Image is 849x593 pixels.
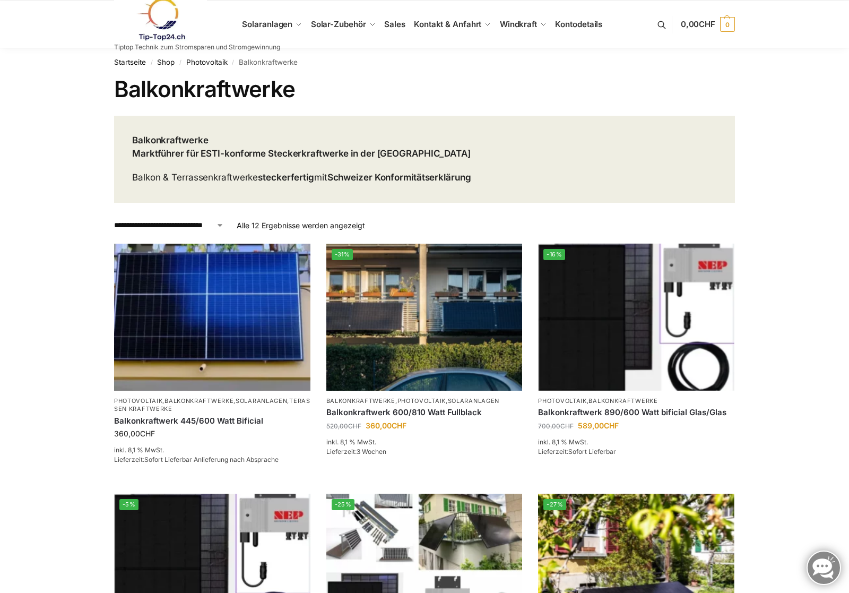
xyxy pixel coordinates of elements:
[681,8,735,40] a: 0,00CHF 0
[144,456,279,463] span: Sofort Lieferbar Anlieferung nach Absprache
[311,19,366,29] span: Solar-Zubehör
[699,19,715,29] span: CHF
[538,448,616,456] span: Lieferzeit:
[397,397,446,405] a: Photovoltaik
[326,244,523,391] img: 2 Balkonkraftwerke
[392,421,406,430] span: CHF
[164,397,233,405] a: Balkonkraftwerke
[132,148,471,159] strong: Marktführer für ESTI-konforme Steckerkraftwerke in der [GEOGRAPHIC_DATA]
[448,397,499,405] a: Solaranlagen
[237,220,365,231] p: Alle 12 Ergebnisse werden angezeigt
[132,171,471,185] p: Balkon & Terrassenkraftwerke mit
[258,172,314,183] strong: steckerfertig
[326,437,523,447] p: inkl. 8,1 % MwSt.
[157,58,175,66] a: Shop
[538,244,734,391] img: Bificiales Hochleistungsmodul
[720,17,735,32] span: 0
[326,422,361,430] bdi: 520,00
[228,58,239,67] span: /
[114,429,155,438] bdi: 360,00
[326,407,523,418] a: Balkonkraftwerk 600/810 Watt Fullblack
[114,397,310,414] p: , , ,
[114,445,310,455] p: inkl. 8,1 % MwSt.
[114,416,310,426] a: Balkonkraftwerk 445/600 Watt Bificial
[538,397,586,405] a: Photovoltaik
[326,397,523,405] p: , ,
[132,135,208,145] strong: Balkonkraftwerke
[186,58,228,66] a: Photovoltaik
[114,76,735,102] h1: Balkonkraftwerke
[175,58,186,67] span: /
[114,244,310,391] img: Solaranlage für den kleinen Balkon
[681,19,715,29] span: 0,00
[414,19,481,29] span: Kontakt & Anfahrt
[357,448,386,456] span: 3 Wochen
[114,44,280,50] p: Tiptop Technik zum Stromsparen und Stromgewinnung
[538,422,574,430] bdi: 700,00
[538,437,734,447] p: inkl. 8,1 % MwSt.
[588,397,657,405] a: Balkonkraftwerke
[500,19,537,29] span: Windkraft
[114,220,224,231] select: Shop-Reihenfolge
[551,1,607,48] a: Kontodetails
[538,407,734,418] a: Balkonkraftwerk 890/600 Watt bificial Glas/Glas
[140,429,155,438] span: CHF
[326,244,523,391] a: -31%2 Balkonkraftwerke
[348,422,361,430] span: CHF
[114,397,310,412] a: Terassen Kraftwerke
[326,448,386,456] span: Lieferzeit:
[366,421,406,430] bdi: 360,00
[114,456,279,463] span: Lieferzeit:
[496,1,551,48] a: Windkraft
[538,397,734,405] p: ,
[384,19,405,29] span: Sales
[327,172,471,183] strong: Schweizer Konformitätserklärung
[538,244,734,391] a: -16%Bificiales Hochleistungsmodul
[604,421,619,430] span: CHF
[560,422,574,430] span: CHF
[555,19,602,29] span: Kontodetails
[114,48,735,76] nav: Breadcrumb
[114,397,162,405] a: Photovoltaik
[380,1,410,48] a: Sales
[114,58,146,66] a: Startseite
[410,1,496,48] a: Kontakt & Anfahrt
[307,1,380,48] a: Solar-Zubehör
[578,421,619,430] bdi: 589,00
[568,448,616,456] span: Sofort Lieferbar
[146,58,157,67] span: /
[236,397,287,405] a: Solaranlagen
[326,397,395,405] a: Balkonkraftwerke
